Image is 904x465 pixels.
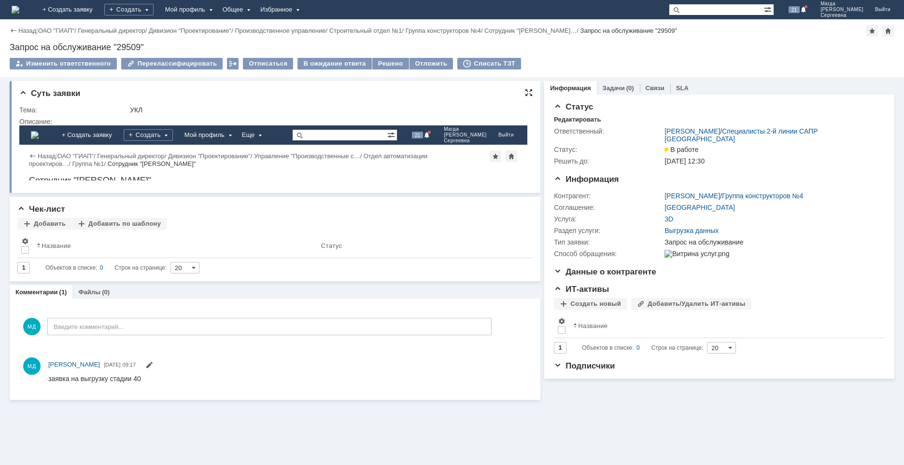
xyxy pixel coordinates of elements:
span: Суть заявки [19,89,80,98]
div: Сотрудник "[PERSON_NAME]" [10,50,498,60]
span: [PERSON_NAME] [48,361,100,368]
a: Группа конструкторов №4 [722,192,803,200]
div: Описание: [19,118,528,125]
span: [PERSON_NAME] [820,7,863,13]
div: Услуга: [554,215,663,223]
a: Группа №1 [53,35,85,42]
div: Создать [104,4,154,15]
span: 21 [393,6,404,13]
img: Витрина услуг.png [664,250,729,258]
div: Название [42,242,71,249]
span: Настройки [558,317,565,325]
a: Комментарии [15,288,58,296]
a: SLA [676,84,689,92]
span: В работе [664,146,698,153]
span: Подписчики [554,361,615,370]
div: | [36,27,38,34]
a: Назад [18,27,36,34]
a: Перейти на домашнюю страницу [12,6,19,14]
div: Раздел услуги: [554,227,663,234]
a: [PERSON_NAME] [664,192,720,200]
div: Контрагент: [554,192,663,200]
a: Группа конструкторов №4 [406,27,481,34]
div: Тип заявки: [554,238,663,246]
div: Запрос на обслуживание "29509" [10,42,894,52]
div: Ответственный: [554,127,663,135]
i: Строк на странице: [582,342,703,354]
span: Магда [424,1,467,7]
a: [GEOGRAPHIC_DATA] [664,204,735,211]
span: Объектов в списке: [582,344,634,351]
div: 0 [100,262,103,274]
a: Информация [550,84,591,92]
span: Магда [820,1,863,7]
div: 0 [636,342,640,354]
div: На всю страницу [525,89,533,96]
a: Файлы [78,288,100,296]
span: Информация [554,175,619,184]
a: ОАО "ГИАП" [38,27,74,34]
div: Статус: [554,146,663,153]
span: [DATE] 12:30 [664,157,705,165]
div: / [149,27,235,34]
span: Расширенный поиск [368,4,378,14]
span: Сергеевна [424,13,467,18]
span: Чек-лист [17,205,65,214]
a: Строительный отдел №1 [329,27,402,34]
div: Работа с массовостью [227,58,239,69]
div: Название [578,322,607,329]
i: Строк на странице: [45,262,167,274]
div: / [235,27,344,34]
span: [PERSON_NAME] [424,7,467,13]
a: Специалисты 2-й линии САПР [GEOGRAPHIC_DATA] [664,127,818,143]
div: (1) [59,288,67,296]
div: / [406,27,484,34]
div: / [38,27,78,34]
span: 09:17 [123,362,136,368]
div: / [78,27,149,34]
a: Генеральный директор [78,27,145,34]
div: Способ обращения: [554,250,663,258]
a: Перейти к работе в системе/> [4,21,101,29]
div: Решить до: [554,157,663,165]
div: УКЛ [130,106,526,114]
a: [PERSON_NAME] [664,127,720,135]
a: Дивизион "Проектирование" [149,27,231,34]
div: Сделать домашней страницей [882,25,894,37]
span: Данные о контрагенте [554,267,656,276]
div: Тема: [19,106,128,114]
div: Запрос на обслуживание "29509" [580,27,678,34]
a: [PERSON_NAME] [48,360,100,369]
div: У Вас нет прав на выполнение этой операции [4,4,504,13]
th: Название [569,314,877,338]
div: Сделать домашней страницей [486,25,498,37]
div: Добавить в избранное [866,25,878,37]
th: Статус [317,233,525,258]
a: 3D [664,215,673,223]
a: Сотрудник "[PERSON_NAME]… [484,27,577,34]
a: Выгрузка данных [664,227,719,234]
div: Добавить в избранное [470,25,482,37]
div: (0) [102,288,110,296]
div: / [10,27,408,42]
span: Редактировать [145,362,153,370]
div: Сотрудник "[PERSON_NAME]" [88,35,177,42]
div: / [329,27,406,34]
a: Отдел автоматизации проектиров… [10,27,408,42]
div: / [235,27,329,34]
div: Редактировать [554,116,601,123]
div: Соглашение: [554,204,663,211]
span: Объектов в списке: [45,264,97,271]
div: / [664,127,879,143]
div: (0) [626,84,634,92]
div: / [484,27,580,34]
a: Производственное управление [235,27,325,34]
